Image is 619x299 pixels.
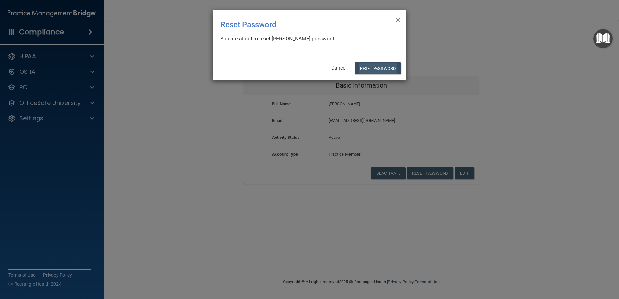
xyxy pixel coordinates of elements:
[220,15,372,34] div: Reset Password
[593,29,613,48] button: Open Resource Center
[395,13,401,26] span: ×
[355,62,401,74] button: Reset Password
[220,35,393,42] div: You are about to reset [PERSON_NAME] password
[331,65,347,71] a: Cancel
